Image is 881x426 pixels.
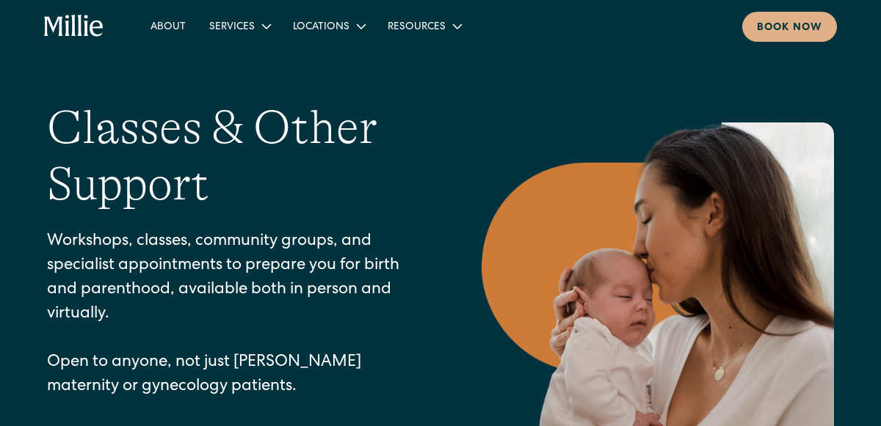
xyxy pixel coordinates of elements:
[209,20,255,35] div: Services
[281,14,376,38] div: Locations
[388,20,446,35] div: Resources
[757,21,822,36] div: Book now
[197,14,281,38] div: Services
[47,100,423,213] h1: Classes & Other Support
[742,12,837,42] a: Book now
[293,20,349,35] div: Locations
[47,230,423,400] p: Workshops, classes, community groups, and specialist appointments to prepare you for birth and pa...
[376,14,472,38] div: Resources
[44,15,104,38] a: home
[139,14,197,38] a: About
